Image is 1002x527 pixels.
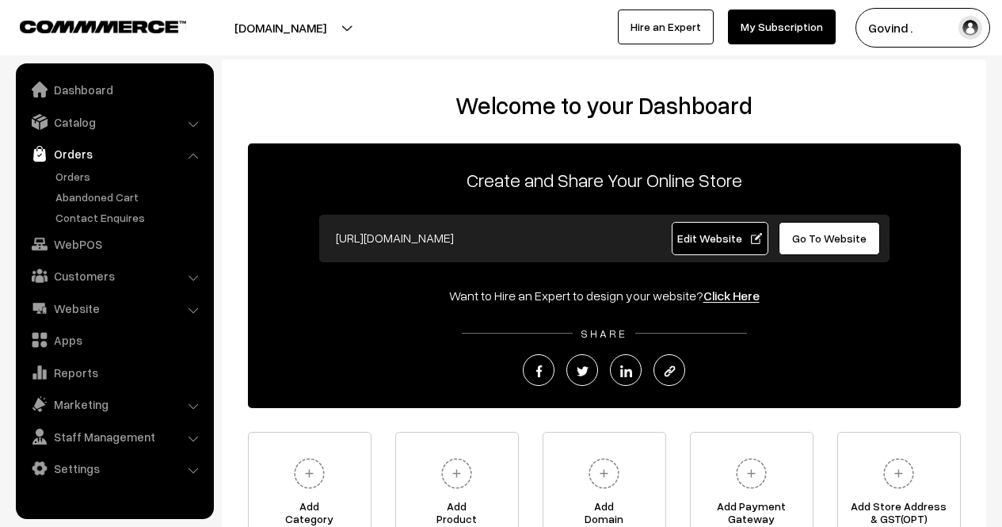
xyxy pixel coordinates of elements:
a: Customers [20,262,208,290]
a: Catalog [20,108,208,136]
a: Hire an Expert [618,10,714,44]
span: Go To Website [792,231,867,245]
a: Go To Website [779,222,881,255]
span: SHARE [573,327,635,340]
a: Orders [20,139,208,168]
p: Create and Share Your Online Store [248,166,961,194]
img: plus.svg [288,452,331,495]
a: Click Here [703,288,760,304]
a: WebPOS [20,230,208,258]
a: Website [20,294,208,323]
span: Edit Website [677,231,762,245]
h2: Welcome to your Dashboard [238,91,970,120]
img: plus.svg [435,452,478,495]
a: Dashboard [20,75,208,104]
a: Orders [51,168,208,185]
a: Marketing [20,390,208,418]
a: Reports [20,358,208,387]
a: COMMMERCE [20,16,158,35]
a: Edit Website [672,222,768,255]
a: Staff Management [20,422,208,451]
img: plus.svg [730,452,773,495]
a: Abandoned Cart [51,189,208,205]
a: Settings [20,454,208,483]
img: plus.svg [582,452,626,495]
img: user [958,16,982,40]
div: Want to Hire an Expert to design your website? [248,286,961,305]
a: My Subscription [728,10,836,44]
button: [DOMAIN_NAME] [179,8,382,48]
a: Apps [20,326,208,354]
img: COMMMERCE [20,21,186,32]
button: Govind . [855,8,990,48]
img: plus.svg [877,452,920,495]
a: Contact Enquires [51,209,208,226]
